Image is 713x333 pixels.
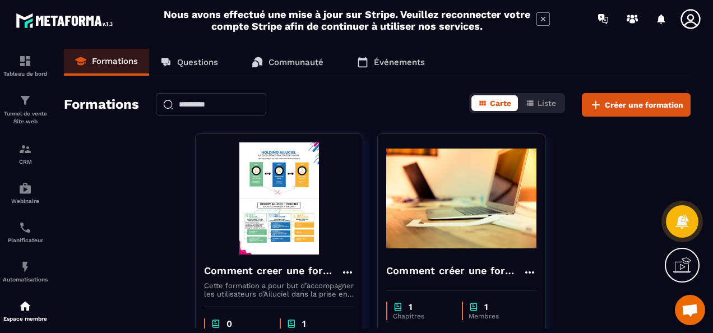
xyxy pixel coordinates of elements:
span: Carte [490,99,511,108]
img: formation [18,142,32,156]
button: Créer une formation [582,93,691,117]
img: formation-background [386,142,536,255]
p: Cette formation a pour but d’accompagner les utilisateurs d’Ailuciel dans la prise en main de la ... [204,281,354,298]
a: formationformationTableau de bord [3,46,48,85]
p: Événements [374,57,425,67]
p: Planificateur [3,237,48,243]
a: Événements [346,49,436,76]
p: 0 [226,318,232,329]
p: Chapitres [393,312,451,320]
a: formationformationTunnel de vente Site web [3,85,48,134]
p: Tableau de bord [3,71,48,77]
span: Créer une formation [605,99,683,110]
img: chapter [469,302,479,312]
button: Carte [471,95,518,111]
h4: Comment creer une formation pour les utilisateurs d'Ailuciel [204,263,341,279]
img: automations [18,299,32,313]
a: formationformationCRM [3,134,48,173]
p: Questions [177,57,218,67]
p: Membres [469,312,525,320]
a: automationsautomationsEspace membre [3,291,48,330]
img: chapter [286,318,297,329]
p: Communauté [268,57,323,67]
a: automationsautomationsAutomatisations [3,252,48,291]
h2: Formations [64,93,139,117]
p: Automatisations [3,276,48,283]
a: Communauté [240,49,335,76]
h2: Nous avons effectué une mise à jour sur Stripe. Veuillez reconnecter votre compte Stripe afin de ... [163,8,531,32]
p: Formations [92,56,138,66]
p: 1 [302,318,306,329]
img: formation [18,54,32,68]
p: 1 [484,302,488,312]
p: Tunnel de vente Site web [3,110,48,126]
p: 1 [409,302,413,312]
a: automationsautomationsWebinaire [3,173,48,212]
img: automations [18,182,32,195]
a: Questions [149,49,229,76]
div: Ouvrir le chat [675,295,705,325]
span: Liste [538,99,556,108]
img: logo [16,10,117,31]
p: Espace membre [3,316,48,322]
p: CRM [3,159,48,165]
p: Webinaire [3,198,48,204]
img: formation-background [204,142,354,255]
button: Liste [519,95,563,111]
img: chapter [211,318,221,329]
img: scheduler [18,221,32,234]
a: Formations [64,49,149,76]
h4: Comment créer une formation sur MetaForma [386,263,523,279]
a: schedulerschedulerPlanificateur [3,212,48,252]
img: chapter [393,302,403,312]
img: formation [18,94,32,107]
img: automations [18,260,32,274]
